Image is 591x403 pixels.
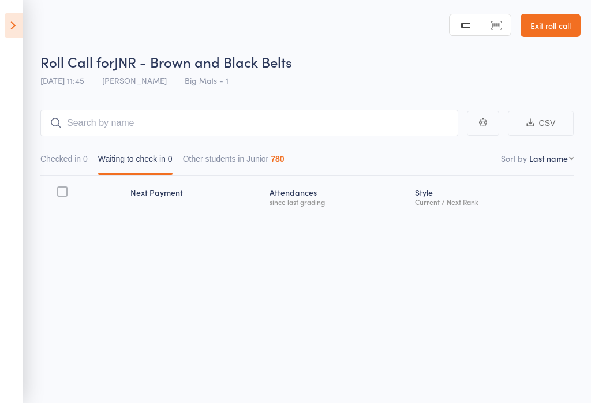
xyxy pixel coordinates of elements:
a: Exit roll call [521,14,581,37]
div: 0 [83,154,88,163]
div: Last name [529,152,568,164]
div: Current / Next Rank [415,198,569,206]
span: Roll Call for [40,52,114,71]
div: 780 [271,154,284,163]
div: Next Payment [126,181,265,211]
span: [PERSON_NAME] [102,74,167,86]
div: 0 [168,154,173,163]
div: Style [410,181,574,211]
label: Sort by [501,152,527,164]
button: Checked in0 [40,148,88,175]
div: Atten­dances [265,181,410,211]
span: Big Mats - 1 [185,74,229,86]
input: Search by name [40,110,458,136]
span: JNR - Brown and Black Belts [114,52,292,71]
span: [DATE] 11:45 [40,74,84,86]
button: CSV [508,111,574,136]
button: Waiting to check in0 [98,148,173,175]
div: since last grading [270,198,406,206]
button: Other students in Junior780 [183,148,285,175]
